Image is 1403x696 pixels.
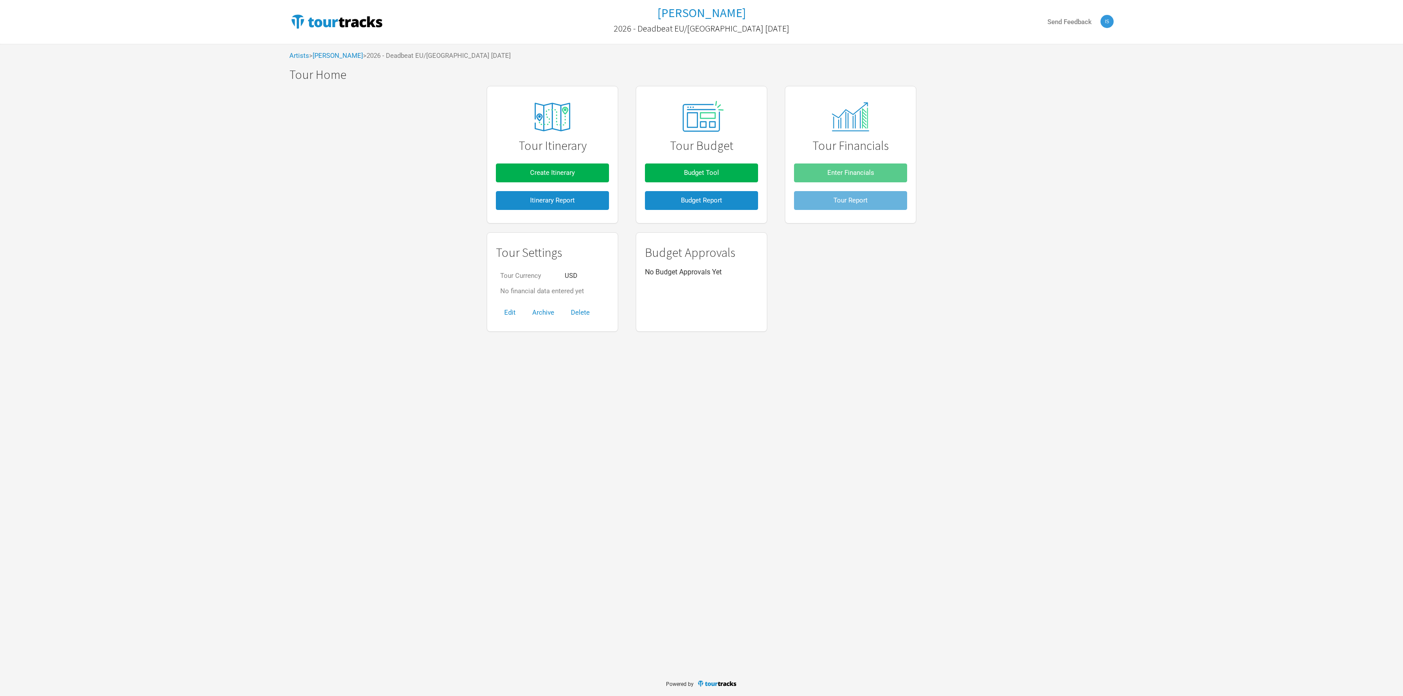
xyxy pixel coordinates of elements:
[496,303,524,322] button: Edit
[614,24,789,33] h2: 2026 - Deadbeat EU/[GEOGRAPHIC_DATA] [DATE]
[645,191,758,210] button: Budget Report
[794,159,907,187] a: Enter Financials
[794,187,907,214] a: Tour Report
[496,246,609,259] h1: Tour Settings
[560,268,588,284] td: USD
[645,187,758,214] a: Budget Report
[289,13,384,30] img: TourTracks
[794,163,907,182] button: Enter Financials
[1100,15,1114,28] img: Isabella
[313,52,363,60] a: [PERSON_NAME]
[309,53,363,59] span: >
[657,6,746,20] a: [PERSON_NAME]
[684,169,719,177] span: Budget Tool
[697,680,737,687] img: TourTracks
[524,303,563,322] button: Archive
[614,19,789,38] a: 2026 - Deadbeat EU/[GEOGRAPHIC_DATA] [DATE]
[645,163,758,182] button: Budget Tool
[672,99,731,135] img: tourtracks_02_icon_presets.svg
[496,163,609,182] button: Create Itinerary
[496,187,609,214] a: Itinerary Report
[833,196,868,204] span: Tour Report
[645,268,758,276] p: No Budget Approvals Yet
[794,191,907,210] button: Tour Report
[681,196,722,204] span: Budget Report
[827,102,874,131] img: tourtracks_14_icons_monitor.svg
[520,96,585,138] img: tourtracks_icons_FA_06_icons_itinerary.svg
[657,5,746,21] h1: [PERSON_NAME]
[827,169,874,177] span: Enter Financials
[563,303,598,322] button: Delete
[496,268,560,284] td: Tour Currency
[289,52,309,60] a: Artists
[645,159,758,187] a: Budget Tool
[530,196,575,204] span: Itinerary Report
[1047,18,1092,26] strong: Send Feedback
[496,139,609,153] h1: Tour Itinerary
[363,53,511,59] span: > 2026 - Deadbeat EU/[GEOGRAPHIC_DATA] [DATE]
[289,68,1122,82] h1: Tour Home
[530,169,575,177] span: Create Itinerary
[794,139,907,153] h1: Tour Financials
[645,246,758,259] h1: Budget Approvals
[496,191,609,210] button: Itinerary Report
[496,159,609,187] a: Create Itinerary
[666,681,694,687] span: Powered by
[496,284,588,299] td: No financial data entered yet
[645,139,758,153] h1: Tour Budget
[496,309,524,316] a: Edit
